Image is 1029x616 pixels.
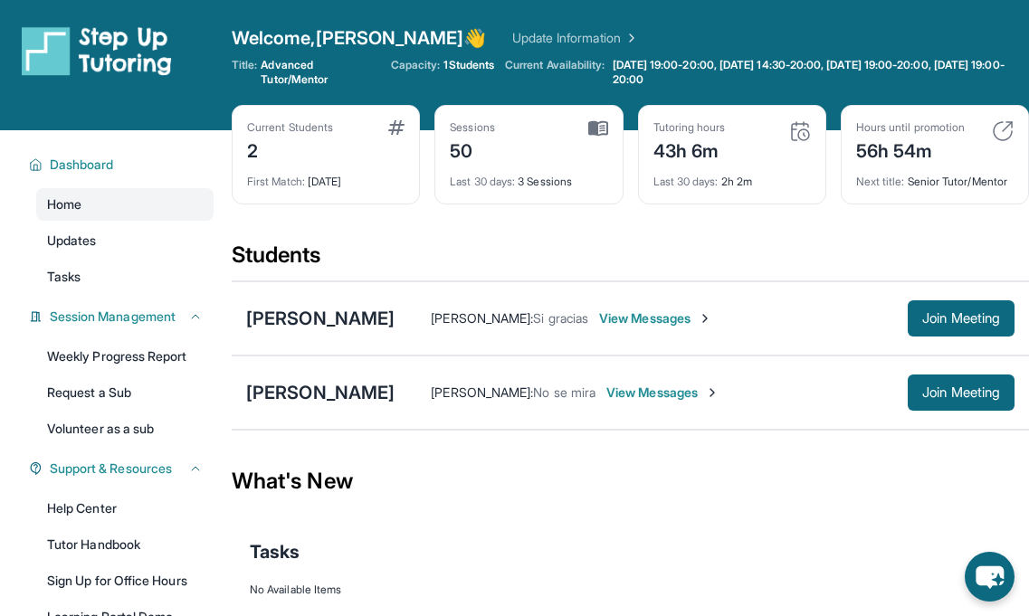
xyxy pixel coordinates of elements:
span: Tasks [47,268,81,286]
a: Updates [36,224,214,257]
img: Chevron-Right [698,311,712,326]
div: Senior Tutor/Mentor [856,164,1014,189]
button: Join Meeting [908,300,1015,336]
span: Session Management [50,308,176,326]
span: Title: [232,58,257,87]
button: chat-button [965,552,1015,602]
span: Join Meeting [922,313,1000,324]
div: [PERSON_NAME] [246,306,395,331]
div: No Available Items [250,583,1011,597]
a: Tasks [36,261,214,293]
span: Updates [47,232,97,250]
img: card [789,120,811,142]
span: [PERSON_NAME] : [431,310,533,326]
div: [PERSON_NAME] [246,380,395,405]
img: card [992,120,1014,142]
span: View Messages [599,309,712,327]
div: Sessions [450,120,495,135]
span: Next title : [856,175,905,188]
a: Home [36,188,214,221]
div: [DATE] [247,164,405,189]
a: Help Center [36,492,214,525]
button: Join Meeting [908,374,1015,411]
span: [PERSON_NAME] : [431,384,533,400]
img: card [588,120,608,137]
a: Volunteer as a sub [36,412,214,445]
span: Current Availability: [505,58,605,87]
div: 50 [450,135,495,164]
div: 2 [247,135,333,164]
span: View Messages [606,384,719,402]
span: Welcome, [PERSON_NAME] 👋 [232,25,487,51]
div: Hours until promotion [856,120,965,135]
a: Update Information [512,29,639,47]
img: logo [22,25,172,76]
div: Current Students [247,120,333,135]
span: Join Meeting [922,387,1000,398]
img: Chevron-Right [705,385,719,400]
button: Dashboard [43,156,203,174]
span: Home [47,195,81,213]
span: First Match : [247,175,305,188]
span: 1 Students [443,58,494,72]
div: 2h 2m [653,164,811,189]
div: What's New [232,441,1029,521]
button: Session Management [43,308,203,326]
a: [DATE] 19:00-20:00, [DATE] 14:30-20:00, [DATE] 19:00-20:00, [DATE] 19:00-20:00 [609,58,1029,87]
img: Chevron Right [621,29,639,47]
div: 43h 6m [653,135,726,164]
img: card [388,120,405,135]
div: Students [232,241,1029,280]
a: Sign Up for Office Hours [36,564,214,597]
a: Weekly Progress Report [36,340,214,373]
span: Dashboard [50,156,114,174]
span: Advanced Tutor/Mentor [261,58,379,87]
span: Last 30 days : [653,175,719,188]
div: 3 Sessions [450,164,607,189]
span: Support & Resources [50,460,172,478]
div: 56h 54m [856,135,965,164]
a: Request a Sub [36,376,214,409]
span: Capacity: [391,58,441,72]
span: No se mira [533,384,595,400]
button: Support & Resources [43,460,203,478]
span: Si gracias [533,310,588,326]
span: [DATE] 19:00-20:00, [DATE] 14:30-20:00, [DATE] 19:00-20:00, [DATE] 19:00-20:00 [613,58,1025,87]
span: Last 30 days : [450,175,515,188]
a: Tutor Handbook [36,528,214,561]
div: Tutoring hours [653,120,726,135]
span: Tasks [250,539,300,564]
